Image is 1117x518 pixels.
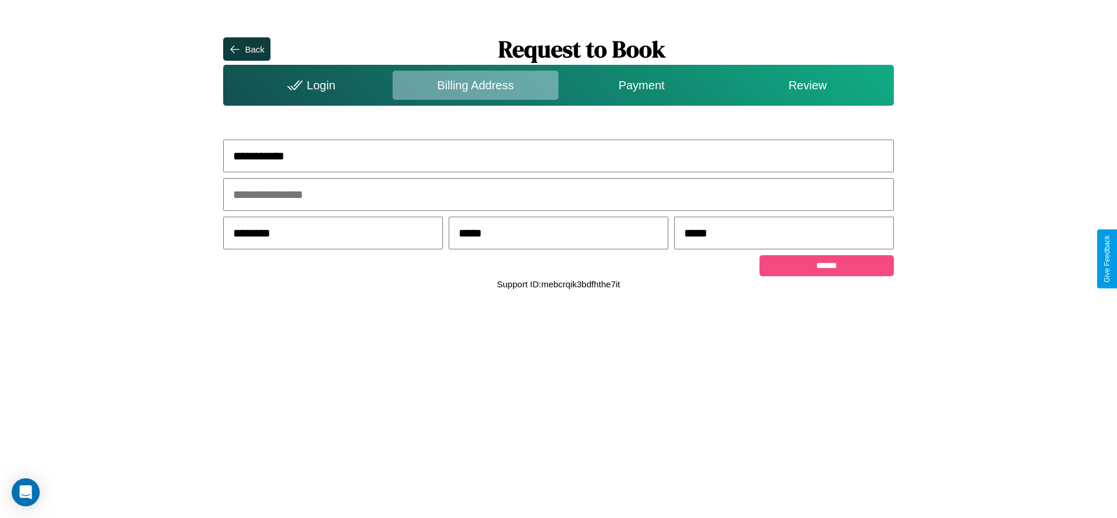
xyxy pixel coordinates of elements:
[724,71,890,100] div: Review
[245,44,264,54] div: Back
[12,478,40,506] div: Open Intercom Messenger
[270,33,894,65] h1: Request to Book
[1103,235,1111,283] div: Give Feedback
[226,71,392,100] div: Login
[497,276,620,292] p: Support ID: mebcrqik3bdfhthe7it
[558,71,724,100] div: Payment
[393,71,558,100] div: Billing Address
[223,37,270,61] button: Back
